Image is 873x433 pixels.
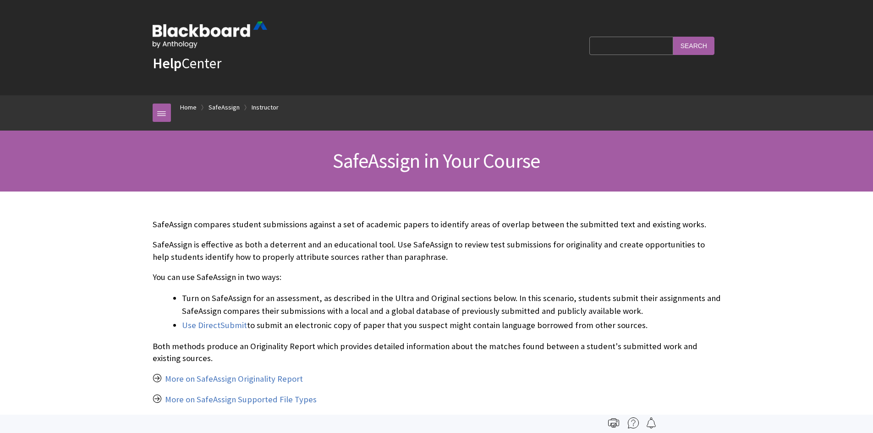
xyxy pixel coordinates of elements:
[646,417,657,428] img: Follow this page
[153,340,721,364] p: Both methods produce an Originality Report which provides detailed information about the matches ...
[153,271,721,283] p: You can use SafeAssign in two ways:
[153,219,721,230] p: SafeAssign compares student submissions against a set of academic papers to identify areas of ove...
[153,54,181,72] strong: Help
[180,102,197,113] a: Home
[153,22,267,48] img: Blackboard by Anthology
[252,102,279,113] a: Instructor
[182,320,247,331] a: Use DirectSubmit
[209,102,240,113] a: SafeAssign
[673,37,714,55] input: Search
[165,373,303,384] a: More on SafeAssign Originality Report
[165,394,317,405] a: More on SafeAssign Supported File Types
[333,148,540,173] span: SafeAssign in Your Course
[608,417,619,428] img: Print
[182,319,721,332] li: to submit an electronic copy of paper that you suspect might contain language borrowed from other...
[182,292,721,318] li: Turn on SafeAssign for an assessment, as described in the Ultra and Original sections below. In t...
[153,54,221,72] a: HelpCenter
[628,417,639,428] img: More help
[153,239,721,263] p: SafeAssign is effective as both a deterrent and an educational tool. Use SafeAssign to review tes...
